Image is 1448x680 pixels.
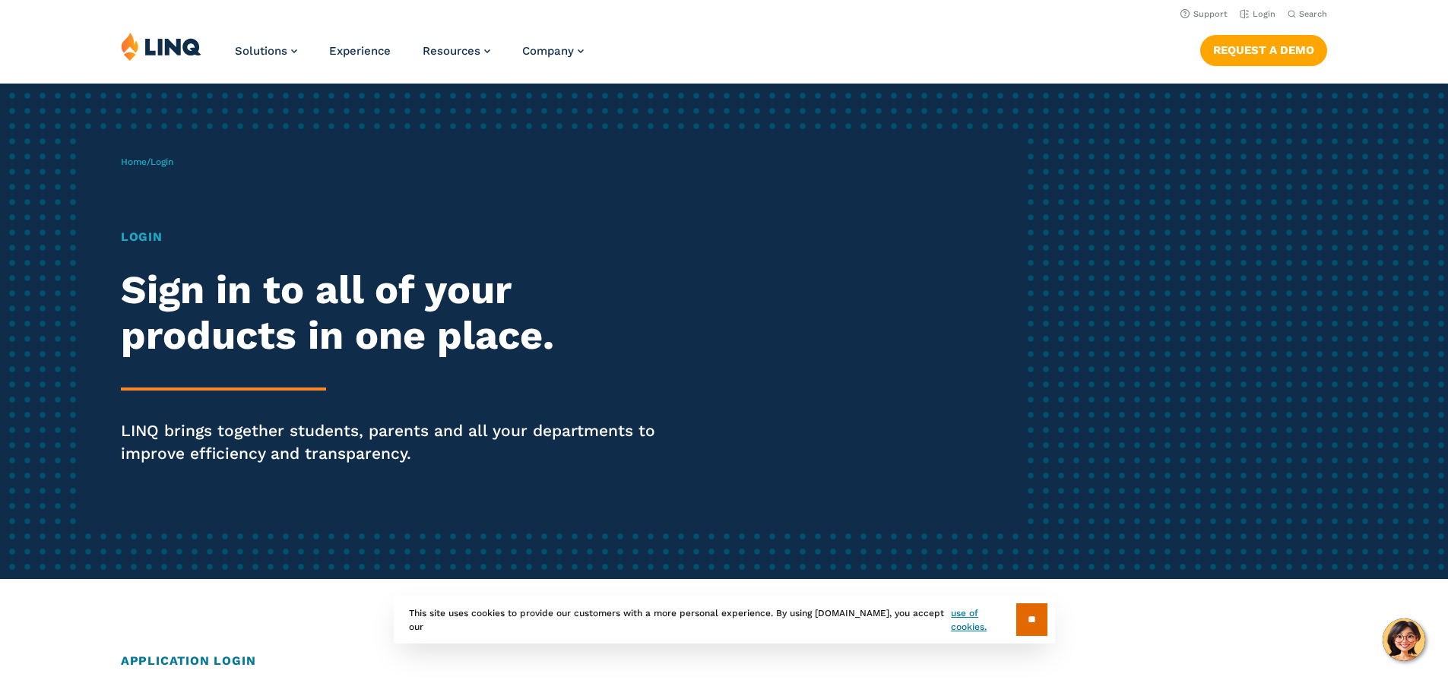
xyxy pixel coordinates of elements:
a: Request a Demo [1200,35,1327,65]
nav: Primary Navigation [235,32,584,82]
h2: Sign in to all of your products in one place. [121,267,679,359]
span: Solutions [235,44,287,58]
a: Experience [329,44,391,58]
button: Hello, have a question? Let’s chat. [1383,618,1425,661]
span: Search [1299,9,1327,19]
a: Solutions [235,44,297,58]
a: Support [1180,9,1228,19]
p: LINQ brings together students, parents and all your departments to improve efficiency and transpa... [121,419,679,465]
span: Login [151,157,173,167]
a: Login [1240,9,1275,19]
nav: Button Navigation [1200,32,1327,65]
h1: Login [121,228,679,246]
a: Home [121,157,147,167]
span: / [121,157,173,167]
div: This site uses cookies to provide our customers with a more personal experience. By using [DOMAIN... [394,596,1055,644]
img: LINQ | K‑12 Software [121,32,201,61]
a: Company [522,44,584,58]
a: use of cookies. [951,606,1016,634]
button: Open Search Bar [1288,8,1327,20]
a: Resources [423,44,490,58]
span: Resources [423,44,480,58]
span: Company [522,44,574,58]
